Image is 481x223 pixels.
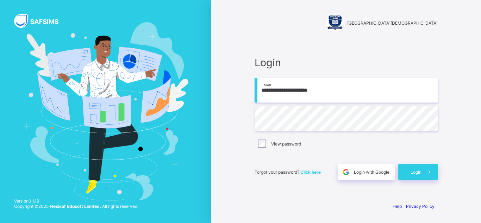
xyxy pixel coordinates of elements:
span: Login [411,169,421,175]
span: [GEOGRAPHIC_DATA][DEMOGRAPHIC_DATA] [347,20,438,26]
a: Click here [300,169,321,175]
span: Login with Google [354,169,389,175]
label: View password [271,141,301,147]
span: Login [255,56,438,69]
a: Privacy Policy [406,204,435,209]
strong: Flexisaf Edusoft Limited. [50,204,101,209]
a: Help [393,204,402,209]
span: Forgot your password? [255,169,321,175]
span: Version 0.1.19 [14,198,138,204]
img: SAFSIMS Logo [14,14,67,28]
img: Hero Image [23,22,189,200]
img: google.396cfc9801f0270233282035f929180a.svg [342,168,350,176]
span: Copyright © 2025 All rights reserved. [14,204,138,209]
